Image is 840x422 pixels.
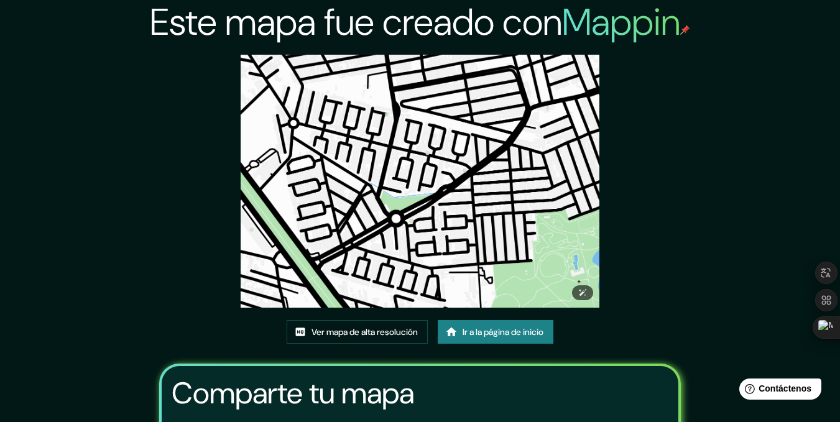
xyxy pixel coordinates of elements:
[729,374,826,408] iframe: Lanzador de widgets de ayuda
[241,55,599,308] img: created-map
[287,320,428,344] a: Ver mapa de alta resolución
[463,327,543,338] font: Ir a la página de inicio
[312,327,418,338] font: Ver mapa de alta resolución
[680,25,690,35] img: pin de mapeo
[438,320,553,344] a: Ir a la página de inicio
[172,374,414,413] font: Comparte tu mapa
